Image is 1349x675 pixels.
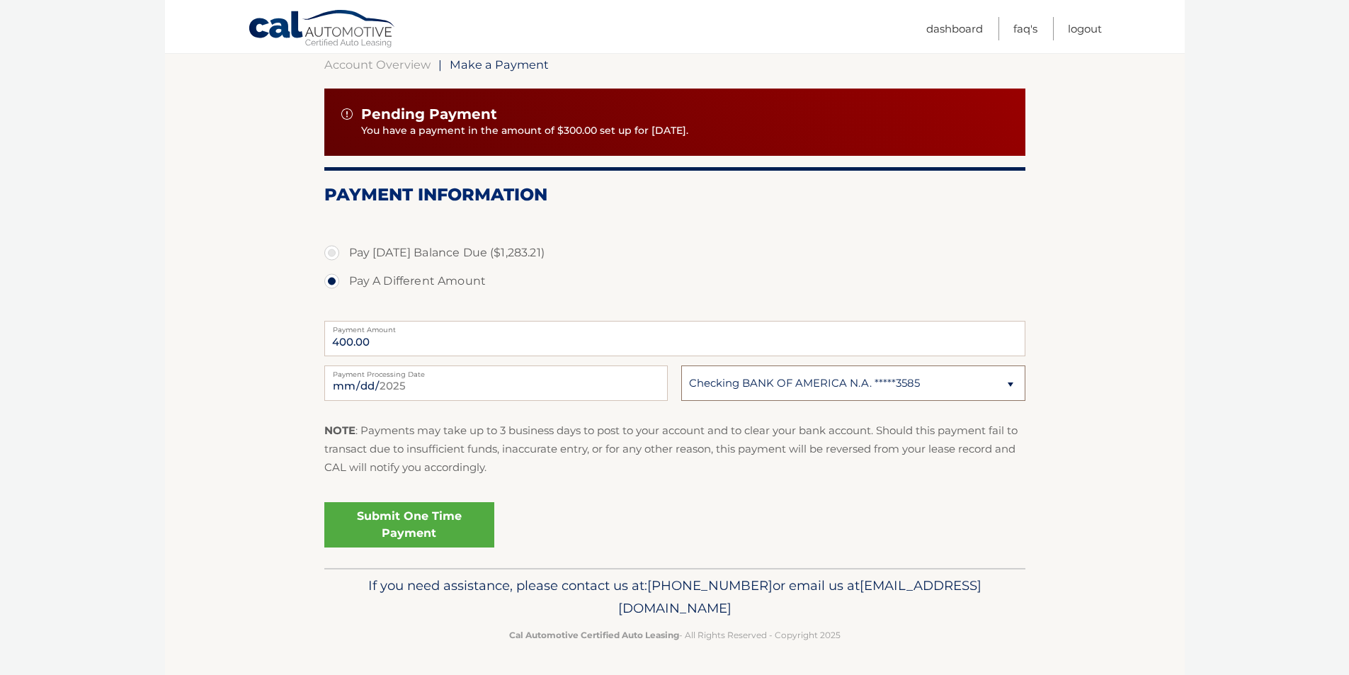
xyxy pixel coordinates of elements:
[324,321,1025,356] input: Payment Amount
[361,123,1008,139] p: You have a payment in the amount of $300.00 set up for [DATE].
[509,630,679,640] strong: Cal Automotive Certified Auto Leasing
[334,574,1016,620] p: If you need assistance, please contact us at: or email us at
[324,502,494,548] a: Submit One Time Payment
[324,239,1025,267] label: Pay [DATE] Balance Due ($1,283.21)
[324,365,668,401] input: Payment Date
[647,577,773,594] span: [PHONE_NUMBER]
[450,57,549,72] span: Make a Payment
[926,17,983,40] a: Dashboard
[324,57,431,72] a: Account Overview
[341,108,353,120] img: alert-white.svg
[618,577,981,616] span: [EMAIL_ADDRESS][DOMAIN_NAME]
[361,106,497,123] span: Pending Payment
[324,365,668,377] label: Payment Processing Date
[1013,17,1037,40] a: FAQ's
[324,267,1025,295] label: Pay A Different Amount
[334,628,1016,642] p: - All Rights Reserved - Copyright 2025
[324,421,1025,477] p: : Payments may take up to 3 business days to post to your account and to clear your bank account....
[438,57,442,72] span: |
[1068,17,1102,40] a: Logout
[248,9,397,50] a: Cal Automotive
[324,184,1025,205] h2: Payment Information
[324,321,1025,332] label: Payment Amount
[324,424,355,437] strong: NOTE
